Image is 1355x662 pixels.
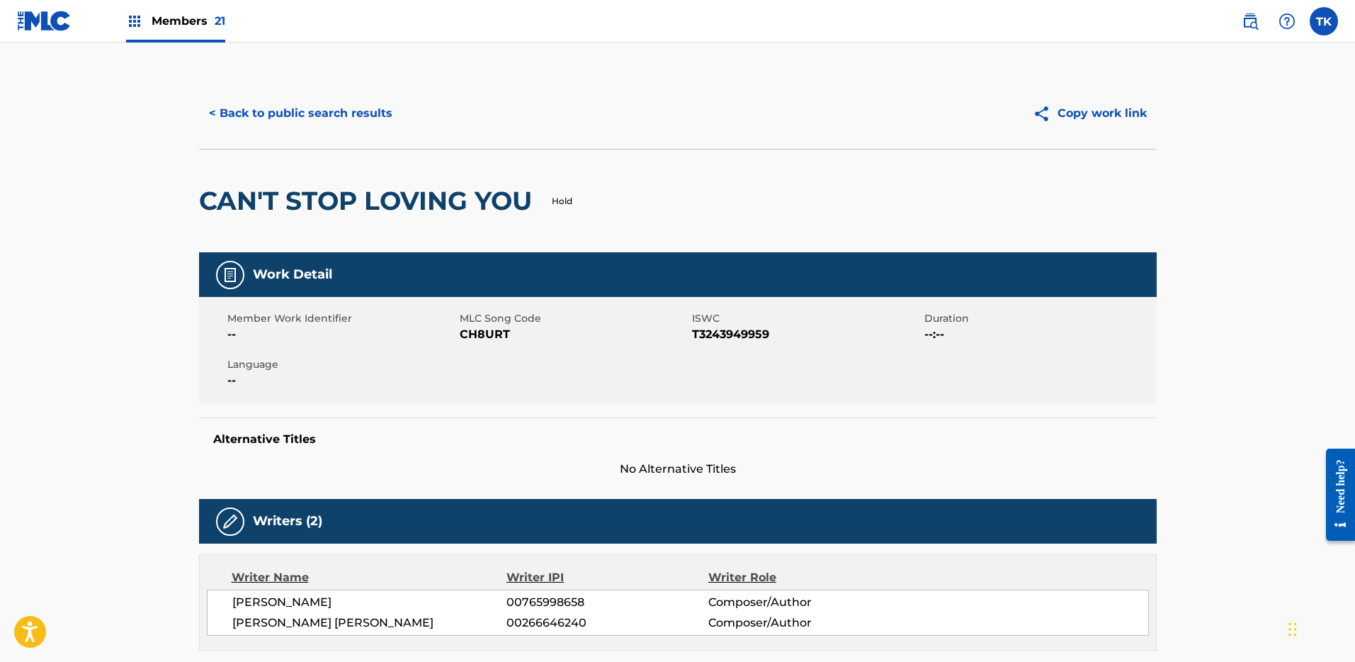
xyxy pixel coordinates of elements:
[1315,438,1355,552] iframe: Resource Center
[227,311,456,326] span: Member Work Identifier
[460,311,688,326] span: MLC Song Code
[506,569,708,586] div: Writer IPI
[1288,608,1297,651] div: Drag
[1033,105,1058,123] img: Copy work link
[1242,13,1259,30] img: search
[152,13,225,29] span: Members
[1236,7,1264,35] a: Public Search
[253,513,322,529] h5: Writers (2)
[692,326,921,343] span: T3243949959
[924,326,1153,343] span: --:--
[213,432,1143,447] h5: Alternative Titles
[17,11,72,31] img: MLC Logo
[222,267,239,284] img: Work Detail
[199,96,402,131] button: < Back to public search results
[708,594,892,611] span: Composer/Author
[1279,13,1296,30] img: help
[232,569,507,586] div: Writer Name
[924,311,1153,326] span: Duration
[506,594,708,611] span: 00765998658
[222,513,239,530] img: Writers
[126,13,143,30] img: Top Rightsholders
[692,311,921,326] span: ISWC
[552,195,572,208] p: Hold
[227,372,456,389] span: --
[506,615,708,632] span: 00266646240
[199,185,539,217] h2: CAN'T STOP LOVING YOU
[460,326,688,343] span: CH8URT
[1023,96,1157,131] button: Copy work link
[1310,7,1338,35] div: User Menu
[199,461,1157,478] span: No Alternative Titles
[1284,594,1355,662] iframe: Chat Widget
[215,14,225,28] span: 21
[232,594,507,611] span: [PERSON_NAME]
[708,615,892,632] span: Composer/Author
[232,615,507,632] span: [PERSON_NAME] [PERSON_NAME]
[227,357,456,372] span: Language
[253,267,332,283] h5: Work Detail
[227,326,456,343] span: --
[1273,7,1301,35] div: Help
[708,569,892,586] div: Writer Role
